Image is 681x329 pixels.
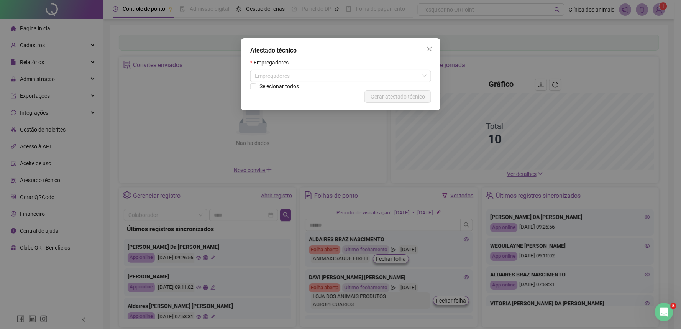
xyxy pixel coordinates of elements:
[256,82,302,90] span: Selecionar todos
[655,303,673,321] iframe: Intercom live chat
[427,46,433,52] span: close
[423,43,436,55] button: Close
[250,58,294,67] label: Empregadores
[671,303,677,309] span: 5
[250,46,431,55] div: Atestado técnico
[364,90,431,103] button: Gerar atestado técnico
